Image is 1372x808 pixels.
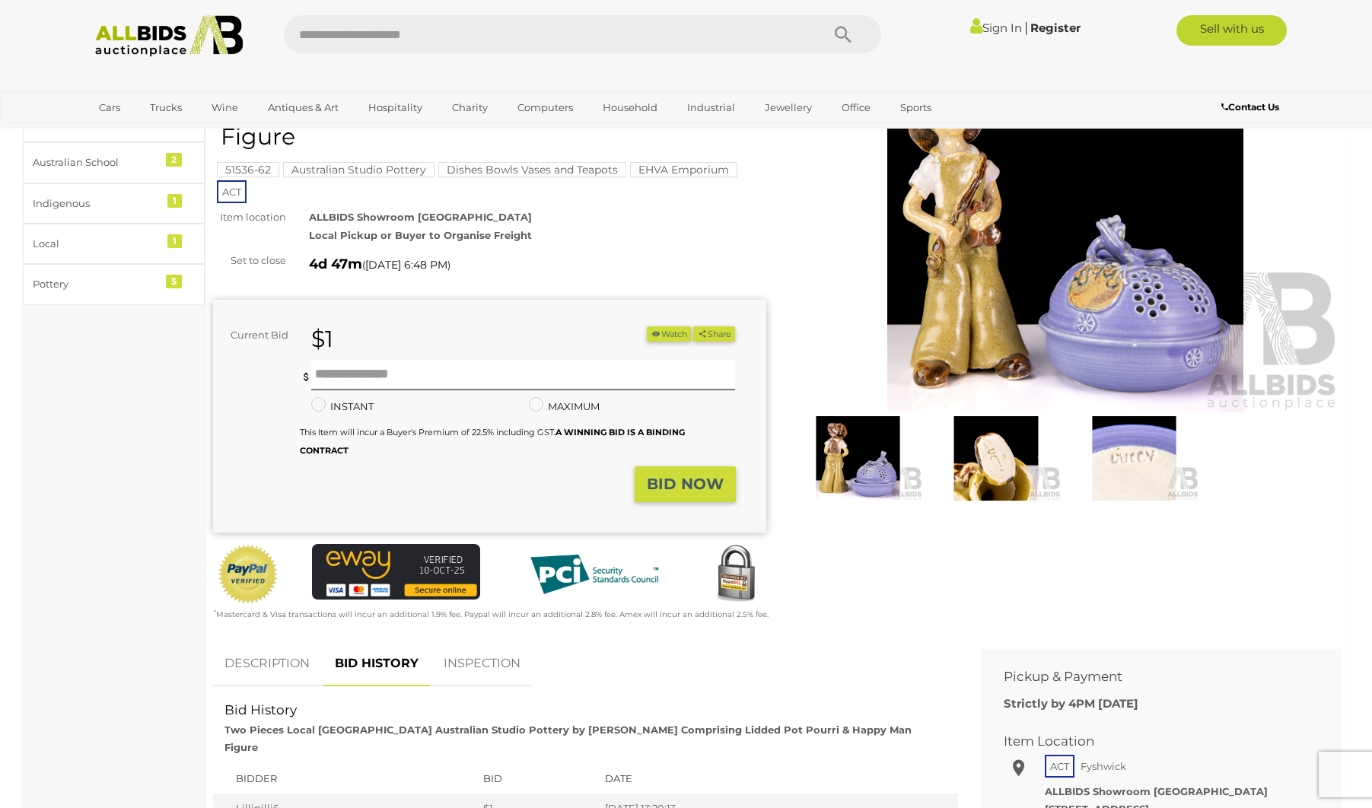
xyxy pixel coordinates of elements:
[202,95,248,120] a: Wine
[1221,99,1283,116] a: Contact Us
[1045,755,1074,778] span: ACT
[931,416,1062,501] img: Two Pieces Local Canberra Australian Studio Pottery by Leonie Lucey Comprising Lidded Pot Pourri ...
[300,427,685,455] small: This Item will incur a Buyer's Premium of 22.5% including GST.
[217,164,279,176] a: 51536-62
[217,180,247,203] span: ACT
[442,95,498,120] a: Charity
[167,194,182,208] div: 1
[1004,734,1296,749] h2: Item Location
[23,183,205,224] a: Indigenous 1
[693,326,735,342] button: Share
[213,641,321,686] a: DESCRIPTION
[529,398,600,415] label: MAXIMUM
[362,259,450,271] span: ( )
[300,427,685,455] b: A WINNING BID IS A BINDING CONTRACT
[23,264,205,304] a: Pottery 5
[1030,21,1081,35] a: Register
[258,95,349,120] a: Antiques & Art
[677,95,745,120] a: Industrial
[1045,785,1268,797] strong: ALLBIDS Showroom [GEOGRAPHIC_DATA]
[635,466,736,502] button: BID NOW
[309,256,362,272] strong: 4d 47m
[202,252,298,269] div: Set to close
[311,325,333,353] strong: $1
[33,235,158,253] div: Local
[805,15,881,53] button: Search
[309,211,532,223] strong: ALLBIDS Showroom [GEOGRAPHIC_DATA]
[221,49,762,149] h1: Two Pieces Local [GEOGRAPHIC_DATA] Australian Studio Pottery by [PERSON_NAME] Comprising Lidded P...
[630,162,737,177] mark: EHVA Emporium
[33,195,158,212] div: Indigenous
[33,275,158,293] div: Pottery
[309,229,532,241] strong: Local Pickup or Buyer to Organise Freight
[89,95,130,120] a: Cars
[23,224,205,264] a: Local 1
[793,416,924,501] img: Two Pieces Local Canberra Australian Studio Pottery by Leonie Lucey Comprising Lidded Pot Pourri ...
[224,724,912,753] strong: Two Pieces Local [GEOGRAPHIC_DATA] Australian Studio Pottery by [PERSON_NAME] Comprising Lidded P...
[23,142,205,183] a: Australian School 2
[365,258,447,272] span: [DATE] 6:48 PM
[1077,756,1130,776] span: Fyshwick
[647,326,691,342] li: Watch this item
[432,641,532,686] a: INSPECTION
[1024,19,1028,36] span: |
[705,544,766,605] img: Secured by Rapid SSL
[323,641,430,686] a: BID HISTORY
[647,326,691,342] button: Watch
[597,764,957,794] th: Date
[1176,15,1287,46] a: Sell with us
[518,544,670,605] img: PCI DSS compliant
[214,609,769,619] small: Mastercard & Visa transactions will incur an additional 1.9% fee. Paypal will incur an additional...
[630,164,737,176] a: EHVA Emporium
[755,95,822,120] a: Jewellery
[166,275,182,288] div: 5
[213,326,300,344] div: Current Bid
[166,153,182,167] div: 2
[438,162,626,177] mark: Dishes Bowls Vases and Teapots
[970,21,1022,35] a: Sign In
[789,56,1342,412] img: Two Pieces Local Canberra Australian Studio Pottery by Leonie Lucey Comprising Lidded Pot Pourri ...
[311,398,374,415] label: INSTANT
[202,208,298,226] div: Item location
[224,703,947,717] h2: Bid History
[358,95,432,120] a: Hospitality
[1004,670,1296,684] h2: Pickup & Payment
[508,95,583,120] a: Computers
[87,15,252,57] img: Allbids.com.au
[167,234,182,248] div: 1
[140,95,192,120] a: Trucks
[1069,416,1200,501] img: Two Pieces Local Canberra Australian Studio Pottery by Leonie Lucey Comprising Lidded Pot Pourri ...
[438,164,626,176] a: Dishes Bowls Vases and Teapots
[213,764,476,794] th: Bidder
[593,95,667,120] a: Household
[476,764,597,794] th: Bid
[1004,696,1138,711] b: Strictly by 4PM [DATE]
[832,95,880,120] a: Office
[217,544,279,605] img: Official PayPal Seal
[217,162,279,177] mark: 51536-62
[1221,101,1279,113] b: Contact Us
[312,544,480,600] img: eWAY Payment Gateway
[647,475,724,493] strong: BID NOW
[283,162,435,177] mark: Australian Studio Pottery
[33,154,158,171] div: Australian School
[283,164,435,176] a: Australian Studio Pottery
[89,120,217,145] a: [GEOGRAPHIC_DATA]
[890,95,941,120] a: Sports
